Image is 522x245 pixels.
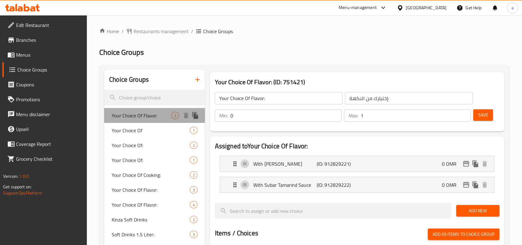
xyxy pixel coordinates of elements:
button: edit [462,159,471,168]
span: 4 [190,202,197,208]
span: Branches [16,36,82,44]
span: 2 [190,142,197,148]
div: Your Choice Of1 [104,123,205,138]
span: Your Choice Of Flavor: [112,112,171,119]
a: Menus [2,47,87,62]
a: Grocery Checklist [2,151,87,166]
span: Kinza Soft Drinks [112,216,190,223]
span: Add New [461,207,495,215]
button: duplicate [191,111,200,120]
span: Edit Restaurant [16,21,82,29]
span: Your Choice Of Flavor: [112,201,190,208]
p: (ID: 912829222) [317,181,359,189]
span: Save [478,111,488,119]
span: Your Choice Of: [112,142,190,149]
div: Your Choice Of Flavor:3 [104,182,205,197]
span: 1 [190,157,197,163]
span: Get support on: [3,183,32,191]
a: Edit Restaurant [2,18,87,33]
a: Coupons [2,77,87,92]
input: search [215,203,451,219]
span: Add (0) items to choice group [433,230,495,238]
span: 3 [190,187,197,193]
p: (ID: 912829221) [317,160,359,168]
div: Choices [190,201,198,208]
p: Max: [349,112,358,119]
span: a [511,4,514,11]
div: Choices [190,127,198,134]
p: 0 OMR [442,160,462,168]
span: Your Choice Of Cooking: [112,171,190,179]
p: 0 OMR [442,181,462,189]
span: 2 [190,172,197,178]
span: Menu disclaimer [16,111,82,118]
li: Expand [215,153,500,174]
button: Add (0) items to choice group [428,229,500,240]
li: Expand [215,174,500,195]
button: delete [480,180,490,190]
div: Your Choice Of Flavor:2deleteduplicate [104,108,205,123]
a: Menu disclaimer [2,107,87,122]
div: Your Choice Of Cooking:2 [104,168,205,182]
span: 2 [172,113,179,119]
div: [GEOGRAPHIC_DATA] [406,4,447,11]
span: Your Choice Of: [112,156,190,164]
span: Version: [3,172,18,180]
span: Promotions [16,96,82,103]
span: Coupons [16,81,82,88]
span: Choice Groups [99,45,144,59]
button: delete [480,159,490,168]
div: Kinza Soft Drinks2 [104,212,205,227]
h3: Your Choice Of Flavor: (ID: 751421) [215,77,500,87]
span: 1.0.0 [19,172,29,180]
div: Menu-management [339,4,377,11]
span: Your Choice Of Flavor: [112,186,190,194]
p: With [PERSON_NAME] [253,160,317,168]
span: 2 [190,217,197,223]
span: Restaurants management [134,28,189,35]
div: Expand [220,177,494,193]
h2: Choice Groups [109,75,149,84]
div: Choices [190,142,198,149]
span: Coverage Report [16,140,82,148]
button: Save [473,109,493,121]
div: Soft Drinks 1.5 Liter:3 [104,227,205,242]
button: delete [182,111,191,120]
div: Choices [190,231,198,238]
span: Soft Drinks 1.5 Liter: [112,231,190,238]
div: Choices [190,156,198,164]
div: Your Choice Of Flavor:4 [104,197,205,212]
span: Upsell [16,125,82,133]
a: Branches [2,33,87,47]
input: search [104,90,205,106]
nav: breadcrumb [99,28,510,35]
div: Choices [171,112,179,119]
a: Home [99,28,119,35]
div: Choices [190,186,198,194]
a: Coverage Report [2,137,87,151]
span: Grocery Checklist [16,155,82,163]
div: Expand [220,156,494,172]
div: Choices [190,216,198,223]
span: 1 [190,128,197,133]
button: duplicate [471,180,480,190]
a: Support.OpsPlatform [3,189,42,197]
li: / [191,28,193,35]
p: Min: [219,112,228,119]
h2: Items / Choices [215,229,258,238]
button: edit [462,180,471,190]
div: Your Choice Of:1 [104,153,205,168]
a: Promotions [2,92,87,107]
button: duplicate [471,159,480,168]
span: 3 [190,232,197,238]
p: With Subar Tamarind Sauce [253,181,317,189]
div: Your Choice Of:2 [104,138,205,153]
span: Choice Groups [17,66,82,73]
li: / [122,28,124,35]
span: Menus [16,51,82,59]
span: Choice Groups [203,28,233,35]
h2: Assigned to Your Choice Of Flavor: [215,142,500,151]
a: Restaurants management [126,28,189,35]
a: Choice Groups [2,62,87,77]
span: Your Choice Of [112,127,190,134]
